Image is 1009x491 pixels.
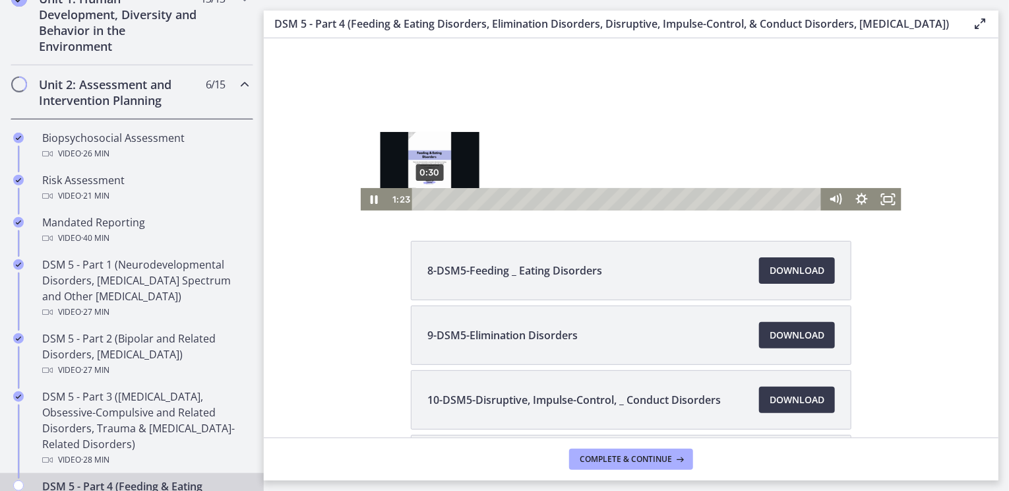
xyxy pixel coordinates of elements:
div: Video [42,230,248,246]
div: DSM 5 - Part 3 ([MEDICAL_DATA], Obsessive-Compulsive and Related Disorders, Trauma & [MEDICAL_DAT... [42,389,248,468]
i: Completed [13,391,24,402]
span: · 40 min [81,230,109,246]
a: Download [759,257,835,284]
i: Completed [13,175,24,185]
span: · 28 min [81,452,109,468]
div: Video [42,146,248,162]
span: 9-DSM5-Elimination Disorders [427,327,578,343]
a: Download [759,387,835,413]
div: DSM 5 - Part 2 (Bipolar and Related Disorders, [MEDICAL_DATA]) [42,331,248,378]
i: Completed [13,133,24,143]
span: · 26 min [81,146,109,162]
span: Download [770,392,824,408]
span: 6 / 15 [206,77,225,92]
button: Complete & continue [569,449,693,470]
span: · 27 min [81,362,109,378]
i: Completed [13,333,24,344]
span: · 27 min [81,304,109,320]
span: Download [770,327,824,343]
div: Risk Assessment [42,172,248,204]
a: Download [759,322,835,348]
span: Download [770,263,824,278]
span: 10-DSM5-Disruptive, Impulse-Control, _ Conduct Disorders [427,392,721,408]
span: Complete & continue [580,454,672,465]
div: Mandated Reporting [42,214,248,246]
i: Completed [13,259,24,270]
div: DSM 5 - Part 1 (Neurodevelopmental Disorders, [MEDICAL_DATA] Spectrum and Other [MEDICAL_DATA]) [42,257,248,320]
i: Completed [13,217,24,228]
div: Video [42,452,248,468]
div: Video [42,362,248,378]
div: Video [42,304,248,320]
div: Biopsychosocial Assessment [42,130,248,162]
h2: Unit 2: Assessment and Intervention Planning [39,77,200,108]
h3: DSM 5 - Part 4 (Feeding & Eating Disorders, Elimination Disorders, Disruptive, Impulse-Control, &... [274,16,951,32]
span: · 21 min [81,188,109,204]
div: Video [42,188,248,204]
